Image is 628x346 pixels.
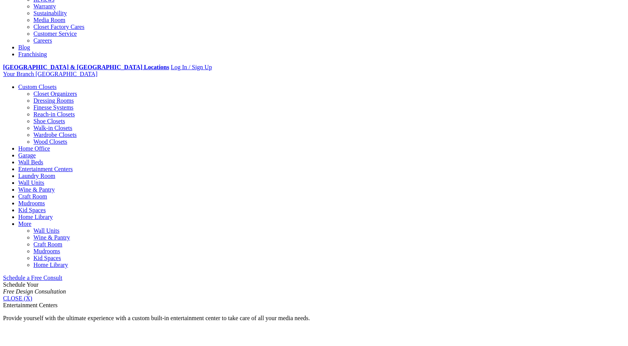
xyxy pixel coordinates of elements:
a: Your Branch [GEOGRAPHIC_DATA] [3,71,98,77]
a: Custom Closets [18,84,57,90]
span: Schedule Your [3,281,66,295]
a: Wall Units [18,179,44,186]
a: Mudrooms [18,200,45,206]
a: Wardrobe Closets [33,132,77,138]
a: Home Library [18,214,53,220]
a: Garage [18,152,36,159]
a: Sustainability [33,10,67,16]
a: Wall Beds [18,159,43,165]
a: Home Library [33,262,68,268]
a: Warranty [33,3,56,10]
a: Craft Room [33,241,62,248]
a: Laundry Room [18,173,55,179]
span: [GEOGRAPHIC_DATA] [35,71,97,77]
a: Home Office [18,145,50,152]
a: Wall Units [33,227,59,234]
a: CLOSE (X) [3,295,32,302]
a: More menu text will display only on big screen [18,221,32,227]
a: Wine & Pantry [33,234,70,241]
a: Log In / Sign Up [171,64,212,70]
a: Wine & Pantry [18,186,55,193]
a: [GEOGRAPHIC_DATA] & [GEOGRAPHIC_DATA] Locations [3,64,169,70]
a: Finesse Systems [33,104,73,111]
a: Craft Room [18,193,47,200]
a: Careers [33,37,52,44]
a: Mudrooms [33,248,60,254]
a: Walk-in Closets [33,125,72,131]
span: Your Branch [3,71,34,77]
a: Shoe Closets [33,118,65,124]
a: Kid Spaces [18,207,46,213]
a: Kid Spaces [33,255,61,261]
a: Reach-in Closets [33,111,75,117]
a: Franchising [18,51,47,57]
a: Entertainment Centers [18,166,73,172]
a: Closet Organizers [33,90,77,97]
a: Media Room [33,17,65,23]
span: Entertainment Centers [3,302,58,308]
a: Blog [18,44,30,51]
a: Customer Service [33,30,77,37]
p: Provide yourself with the ultimate experience with a custom built-in entertainment center to take... [3,315,625,322]
a: Dressing Rooms [33,97,74,104]
em: Free Design Consultation [3,288,66,295]
a: Wood Closets [33,138,67,145]
a: Closet Factory Cares [33,24,84,30]
a: Schedule a Free Consult (opens a dropdown menu) [3,275,62,281]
